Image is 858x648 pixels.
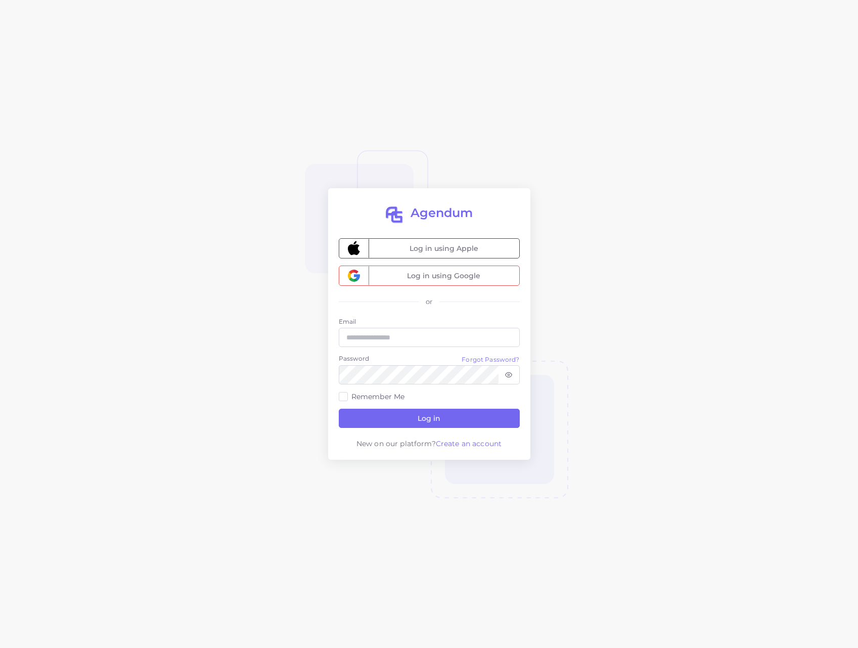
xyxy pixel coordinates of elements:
div: or [419,297,439,307]
a: Create an account [436,439,502,448]
button: Log in using Google [339,266,520,286]
small: Forgot Password? [462,356,519,363]
label: Remember Me [351,392,405,402]
a: Agendum [339,206,520,224]
button: Log in [339,409,520,428]
h2: Agendum [411,206,473,221]
label: Email [339,317,520,326]
button: Log in using Apple [339,238,520,258]
span: Log in using Google [369,266,519,285]
a: Forgot Password? [462,354,519,365]
label: Password [339,354,370,363]
span: Log in using Apple [369,239,519,258]
span: New on our platform? [356,439,436,448]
